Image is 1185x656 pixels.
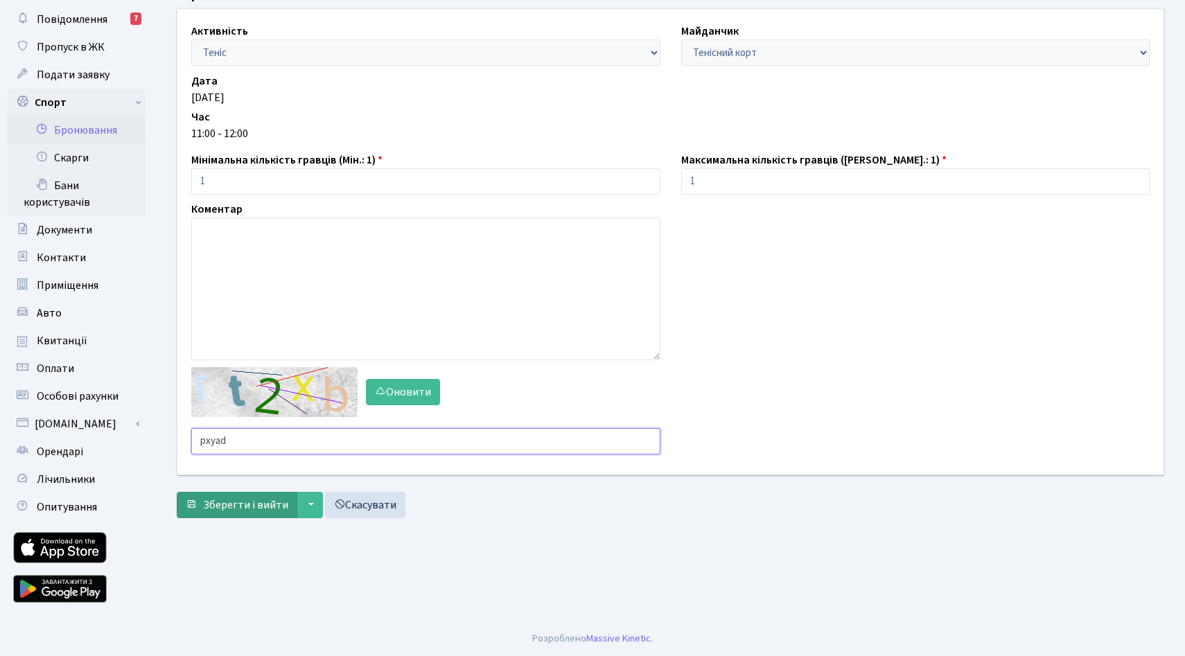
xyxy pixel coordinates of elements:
a: Контакти [7,244,146,272]
a: Приміщення [7,272,146,299]
label: Коментар [191,201,243,218]
span: Подати заявку [37,67,109,82]
a: Повідомлення7 [7,6,146,33]
span: Особові рахунки [37,389,119,404]
div: [DATE] [191,89,1150,106]
a: Подати заявку [7,61,146,89]
a: Бронювання [7,116,146,144]
a: Скарги [7,144,146,172]
a: Пропуск в ЖК [7,33,146,61]
span: Документи [37,222,92,238]
span: Зберегти і вийти [203,497,288,513]
button: Оновити [366,379,440,405]
a: Спорт [7,89,146,116]
a: Бани користувачів [7,172,146,216]
a: Особові рахунки [7,382,146,410]
input: Введіть текст із зображення [191,428,660,454]
a: Massive Kinetic [586,631,651,646]
label: Час [191,109,210,125]
label: Майданчик [681,23,739,39]
a: Лічильники [7,466,146,493]
img: default [191,367,358,417]
span: Оплати [37,361,74,376]
button: Зберегти і вийти [177,492,297,518]
a: Документи [7,216,146,244]
div: 7 [130,12,141,25]
a: Орендарі [7,438,146,466]
div: 11:00 - 12:00 [191,125,1150,142]
div: Розроблено . [532,631,653,646]
span: Опитування [37,499,97,515]
label: Активність [191,23,248,39]
span: Пропуск в ЖК [37,39,105,55]
span: Орендарі [37,444,83,459]
label: Мінімальна кількість гравців (Мін.: 1) [191,152,383,168]
a: Квитанції [7,327,146,355]
label: Максимальна кількість гравців ([PERSON_NAME].: 1) [681,152,947,168]
a: Скасувати [325,492,405,518]
a: Оплати [7,355,146,382]
a: Опитування [7,493,146,521]
span: Приміщення [37,278,98,293]
span: Повідомлення [37,12,107,27]
a: [DOMAIN_NAME] [7,410,146,438]
span: Контакти [37,250,86,265]
span: Лічильники [37,472,95,487]
span: Авто [37,305,62,321]
span: Квитанції [37,333,87,348]
label: Дата [191,73,218,89]
a: Авто [7,299,146,327]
